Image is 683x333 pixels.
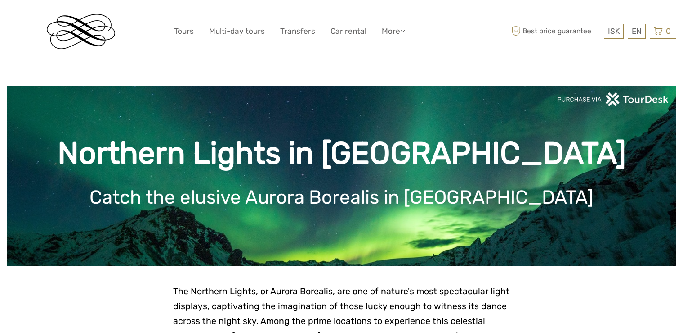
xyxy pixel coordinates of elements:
h1: Northern Lights in [GEOGRAPHIC_DATA] [20,135,663,172]
img: Reykjavik Residence [47,14,115,49]
div: EN [628,24,646,39]
span: Best price guarantee [509,24,602,39]
a: More [382,25,405,38]
h1: Catch the elusive Aurora Borealis in [GEOGRAPHIC_DATA] [20,186,663,209]
span: ISK [608,27,620,36]
a: Transfers [280,25,315,38]
a: Car rental [330,25,366,38]
a: Multi-day tours [209,25,265,38]
span: 0 [665,27,672,36]
a: Tours [174,25,194,38]
img: PurchaseViaTourDeskwhite.png [557,92,670,106]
